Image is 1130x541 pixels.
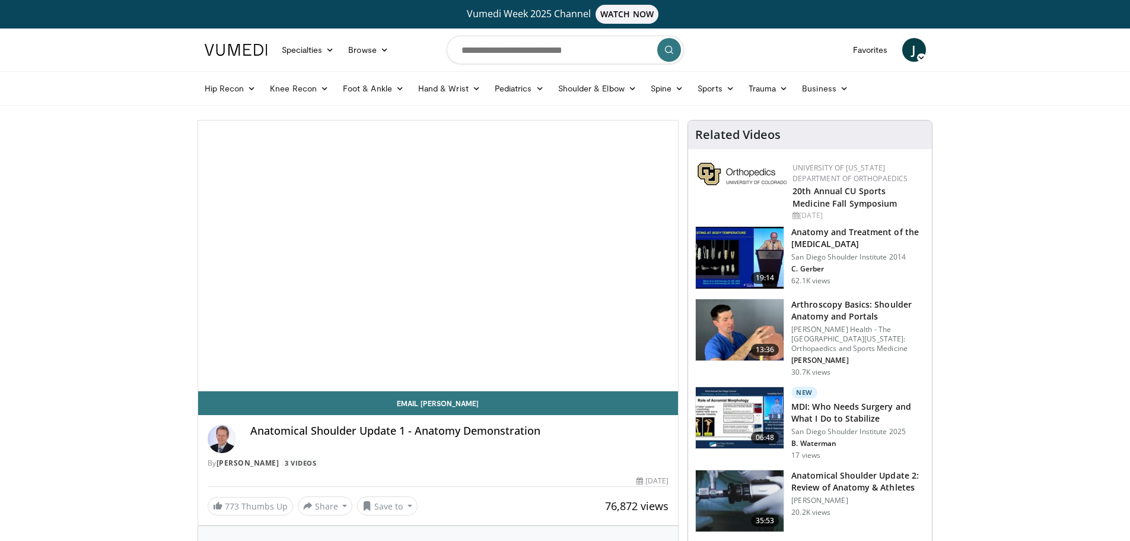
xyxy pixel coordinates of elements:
a: 20th Annual CU Sports Medicine Fall Symposium [792,185,897,209]
h3: MDI: Who Needs Surgery and What I Do to Stabilize [791,401,925,425]
a: Shoulder & Elbow [551,77,644,100]
img: Avatar [208,425,236,453]
p: B. Waterman [791,439,925,448]
a: 19:14 Anatomy and Treatment of the [MEDICAL_DATA] San Diego Shoulder Institute 2014 C. Gerber 62.... [695,226,925,289]
p: [PERSON_NAME] Health - The [GEOGRAPHIC_DATA][US_STATE]: Orthopaedics and Sports Medicine [791,325,925,353]
a: [PERSON_NAME] [217,458,279,468]
a: Spine [644,77,690,100]
button: Share [298,496,353,515]
span: WATCH NOW [596,5,658,24]
a: Trauma [741,77,795,100]
div: [DATE] [636,476,669,486]
h3: Anatomical Shoulder Update 2: Review of Anatomy & Athletes [791,470,925,493]
h4: Anatomical Shoulder Update 1 - Anatomy Demonstration [250,425,669,438]
div: [DATE] [792,210,922,221]
a: Browse [341,38,396,62]
img: 58008271-3059-4eea-87a5-8726eb53a503.150x105_q85_crop-smart_upscale.jpg [696,227,784,289]
h3: Anatomy and Treatment of the [MEDICAL_DATA] [791,226,925,250]
img: VuMedi Logo [205,44,268,56]
img: 355603a8-37da-49b6-856f-e00d7e9307d3.png.150x105_q85_autocrop_double_scale_upscale_version-0.2.png [698,163,787,185]
a: Sports [690,77,741,100]
a: University of [US_STATE] Department of Orthopaedics [792,163,908,184]
h4: Related Videos [695,128,781,142]
a: Favorites [846,38,895,62]
img: 49076_0000_3.png.150x105_q85_crop-smart_upscale.jpg [696,470,784,532]
span: 06:48 [751,432,779,444]
p: [PERSON_NAME] [791,356,925,365]
div: By [208,458,669,469]
a: 35:53 Anatomical Shoulder Update 2: Review of Anatomy & Athletes [PERSON_NAME] 20.2K views [695,470,925,533]
a: Email [PERSON_NAME] [198,391,679,415]
a: Specialties [275,38,342,62]
a: 06:48 New MDI: Who Needs Surgery and What I Do to Stabilize San Diego Shoulder Institute 2025 B. ... [695,387,925,460]
span: 13:36 [751,344,779,356]
input: Search topics, interventions [447,36,684,64]
h3: Arthroscopy Basics: Shoulder Anatomy and Portals [791,299,925,322]
button: Save to [357,496,418,515]
a: 3 Videos [281,458,320,469]
a: J [902,38,926,62]
p: New [791,387,817,398]
a: Knee Recon [263,77,336,100]
p: 62.1K views [791,276,830,286]
a: 13:36 Arthroscopy Basics: Shoulder Anatomy and Portals [PERSON_NAME] Health - The [GEOGRAPHIC_DAT... [695,299,925,377]
a: Hip Recon [198,77,263,100]
a: Business [795,77,855,100]
p: San Diego Shoulder Institute 2014 [791,252,925,262]
span: 76,872 views [605,499,669,513]
a: 773 Thumbs Up [208,497,293,515]
p: San Diego Shoulder Institute 2025 [791,427,925,436]
a: Foot & Ankle [336,77,411,100]
p: 20.2K views [791,508,830,517]
video-js: Video Player [198,121,679,391]
span: 35:53 [751,515,779,527]
span: 19:14 [751,272,779,284]
span: 773 [225,501,239,512]
a: Vumedi Week 2025 ChannelWATCH NOW [206,5,924,24]
p: C. Gerber [791,264,925,274]
a: Hand & Wrist [411,77,488,100]
img: 9534a039-0eaa-4167-96cf-d5be049a70d8.150x105_q85_crop-smart_upscale.jpg [696,299,784,361]
p: [PERSON_NAME] [791,496,925,505]
img: 3a2f5bb8-c0c0-4fc6-913e-97078c280665.150x105_q85_crop-smart_upscale.jpg [696,387,784,449]
a: Pediatrics [488,77,551,100]
p: 30.7K views [791,368,830,377]
p: 17 views [791,451,820,460]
